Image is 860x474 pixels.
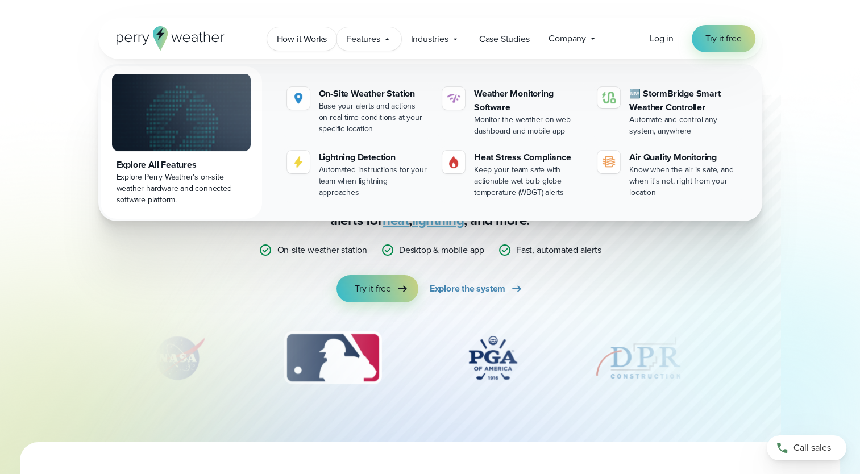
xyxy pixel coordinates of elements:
[767,435,846,460] a: Call sales
[203,175,658,230] p: Stop relying on weather apps you can’t trust — Perry Weather delivers certainty with , accurate f...
[292,92,305,105] img: perry weather location
[549,32,586,45] span: Company
[430,275,524,302] a: Explore the system
[336,275,418,302] a: Try it free
[474,151,584,164] div: Heat Stress Compliance
[793,441,831,455] span: Call sales
[470,27,539,51] a: Case Studies
[139,330,218,386] div: 2 of 12
[277,243,367,257] p: On-site weather station
[692,25,755,52] a: Try it free
[282,146,433,203] a: Lightning Detection Automated instructions for your team when lightning approaches
[101,66,262,219] a: Explore All Features Explore Perry Weather's on-site weather hardware and connected software plat...
[319,164,429,198] div: Automated instructions for your team when lightning approaches
[593,146,743,203] a: Air Quality Monitoring Know when the air is safe, and when it's not, right from your location
[650,32,674,45] a: Log in
[516,243,601,257] p: Fast, automated alerts
[292,155,305,169] img: lightning-icon.svg
[355,282,391,296] span: Try it free
[602,155,616,169] img: aqi-icon.svg
[593,330,684,386] img: DPR-Construction.svg
[438,146,588,203] a: perry weather heat Heat Stress Compliance Keep your team safe with actionable wet bulb globe temp...
[346,32,380,46] span: Features
[474,87,584,114] div: Weather Monitoring Software
[282,82,433,139] a: perry weather location On-Site Weather Station Base your alerts and actions on real-time conditio...
[139,330,218,386] img: NASA.svg
[273,330,393,386] img: MLB.svg
[593,82,743,142] a: 🆕 StormBridge Smart Weather Controller Automate and control any system, anywhere
[629,114,739,137] div: Automate and control any system, anywhere
[602,92,616,103] img: stormbridge-icon-V6.svg
[277,32,327,46] span: How it Works
[155,330,705,392] div: slideshow
[117,158,246,172] div: Explore All Features
[411,32,448,46] span: Industries
[438,82,588,142] a: Weather Monitoring Software Monitor the weather on web dashboard and mobile app
[319,151,429,164] div: Lightning Detection
[430,282,505,296] span: Explore the system
[447,330,538,386] img: PGA.svg
[474,114,584,137] div: Monitor the weather on web dashboard and mobile app
[399,243,484,257] p: Desktop & mobile app
[479,32,530,46] span: Case Studies
[267,27,337,51] a: How it Works
[629,151,739,164] div: Air Quality Monitoring
[319,101,429,135] div: Base your alerts and actions on real-time conditions at your specific location
[319,87,429,101] div: On-Site Weather Station
[273,330,393,386] div: 3 of 12
[474,164,584,198] div: Keep your team safe with actionable wet bulb globe temperature (WBGT) alerts
[705,32,742,45] span: Try it free
[629,87,739,114] div: 🆕 StormBridge Smart Weather Controller
[447,330,538,386] div: 4 of 12
[447,155,460,169] img: perry weather heat
[629,164,739,198] div: Know when the air is safe, and when it's not, right from your location
[593,330,684,386] div: 5 of 12
[447,92,460,105] img: software-icon.svg
[117,172,246,206] div: Explore Perry Weather's on-site weather hardware and connected software platform.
